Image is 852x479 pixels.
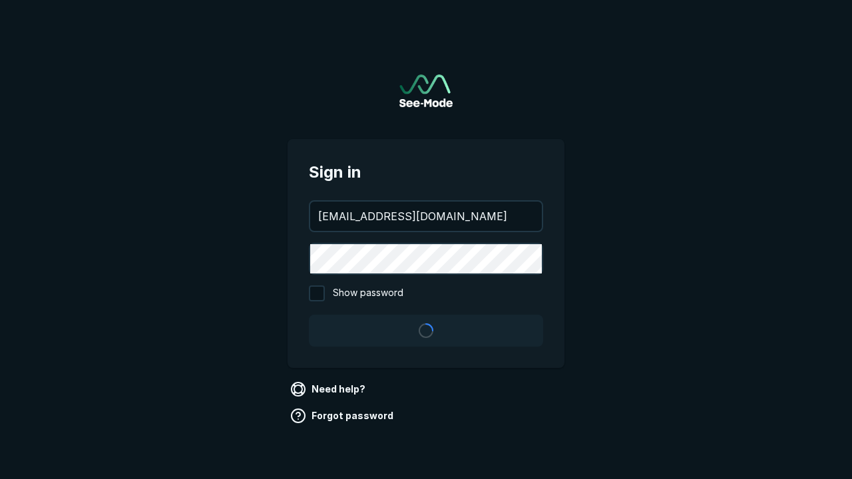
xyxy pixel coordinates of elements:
a: Go to sign in [399,75,453,107]
span: Show password [333,285,403,301]
input: your@email.com [310,202,542,231]
a: Forgot password [288,405,399,426]
a: Need help? [288,379,371,400]
img: See-Mode Logo [399,75,453,107]
span: Sign in [309,160,543,184]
